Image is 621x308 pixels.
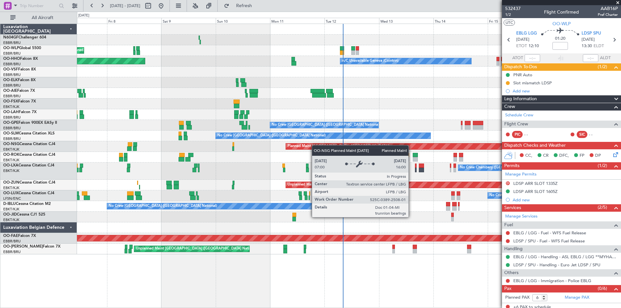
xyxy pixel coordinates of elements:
span: D-IBLU [3,202,16,206]
a: OO-LXACessna Citation CJ4 [3,164,54,167]
span: Flight Crew [504,121,528,128]
span: Crew [504,103,515,111]
a: EBKT/KJK [3,147,19,152]
span: OO-NSG [3,142,19,146]
div: - - [589,132,604,137]
button: D [506,181,510,185]
a: EBBR/BRU [3,51,21,56]
a: LDSP / SPU - Handling - Euro Jet LDSP / SPU [513,262,600,268]
a: Manage PAX [565,294,589,301]
div: PIC [512,131,523,138]
a: OO-FAEFalcon 7X [3,234,36,238]
div: Flight Confirmed [544,9,579,16]
a: EBKT/KJK [3,168,19,173]
span: Dispatch To-Dos [504,63,537,71]
a: EBBR/BRU [3,62,21,67]
div: PNR Auto [513,72,532,78]
a: EBBR/BRU [3,250,21,254]
a: EBBR/BRU [3,72,21,77]
a: Schedule Crew [505,112,533,119]
div: Thu 14 [433,18,488,24]
span: Others [504,269,518,277]
span: Dispatch Checks and Weather [504,142,566,149]
a: N604GFChallenger 604 [3,36,46,39]
a: OO-FSXFalcon 7X [3,100,36,103]
div: Slot mismatch LDSP [513,80,552,86]
span: (1/2) [598,162,607,169]
a: OO-LAHFalcon 7X [3,110,37,114]
a: OO-ELKFalcon 8X [3,78,36,82]
a: D-IBLUCessna Citation M2 [3,202,51,206]
span: 13:30 [582,43,592,49]
div: [DATE] [78,13,89,18]
div: - - [524,132,539,137]
span: Pax [504,285,511,292]
a: OO-NSGCessna Citation CJ4 [3,142,55,146]
div: Add new [513,88,618,94]
div: A/C Unavailable Geneva (Cointrin) [342,56,398,66]
a: OO-HHOFalcon 8X [3,57,38,61]
a: OO-JIDCessna CJ1 525 [3,213,45,217]
a: OO-[PERSON_NAME]Falcon 7X [3,245,60,249]
span: OO-[PERSON_NAME] [3,245,43,249]
span: All Aircraft [17,16,68,20]
a: OO-ROKCessna Citation CJ4 [3,153,55,157]
label: Planned PAX [505,294,529,301]
span: DP [595,153,601,159]
span: OO-JID [3,213,17,217]
span: OO-ZUN [3,181,19,185]
span: OO-WLP [552,20,571,27]
a: EBBR/BRU [3,136,21,141]
a: EBBR/BRU [3,83,21,88]
span: (1/2) [598,63,607,70]
a: LFSN/ENC [3,196,21,201]
span: [DATE] - [DATE] [110,3,140,9]
span: 532437 [505,5,521,12]
div: Sun 10 [216,18,270,24]
span: (0/6) [598,285,607,292]
div: Add new [513,197,618,203]
span: OO-SLM [3,132,19,135]
span: CR [543,153,549,159]
div: Wed 13 [379,18,433,24]
span: (2/5) [598,204,607,211]
a: EBKT/KJK [3,207,19,212]
span: OO-VSF [3,68,18,71]
a: OO-VSFFalcon 8X [3,68,36,71]
a: EBLG / LGG - Immigration - Police EBLG [513,278,591,283]
div: Tue 12 [324,18,379,24]
a: EBBR/BRU [3,94,21,99]
button: All Aircraft [7,13,70,23]
span: Services [504,204,521,212]
div: Fri 15 [488,18,542,24]
span: OO-FAE [3,234,18,238]
span: OO-LXA [3,164,18,167]
a: OO-LUXCessna Citation CJ4 [3,191,54,195]
span: OO-FSX [3,100,18,103]
button: UTC [504,20,515,26]
span: N604GF [3,36,18,39]
span: FP [580,153,584,159]
div: Thu 7 [53,18,107,24]
div: Fri 8 [107,18,161,24]
span: 12:10 [528,43,539,49]
span: CC, [525,153,532,159]
div: No Crew [GEOGRAPHIC_DATA] ([GEOGRAPHIC_DATA] National) [109,201,217,211]
a: EBBR/BRU [3,115,21,120]
div: Unplanned Maint [GEOGRAPHIC_DATA] ([GEOGRAPHIC_DATA]) [288,180,394,190]
a: OO-SLMCessna Citation XLS [3,132,55,135]
span: DFC, [559,153,569,159]
div: No Crew [GEOGRAPHIC_DATA] ([GEOGRAPHIC_DATA] National) [272,120,380,130]
div: Unplanned Maint [GEOGRAPHIC_DATA] ([GEOGRAPHIC_DATA] National) [136,244,257,254]
div: LDSP ARR SLOT 1335Z [513,181,558,186]
a: EBBR/BRU [3,40,21,45]
span: ELDT [594,43,604,49]
div: LDSP ARR SLOT 1605Z [513,189,558,194]
span: OO-HHO [3,57,20,61]
span: LDSP SPU [582,30,601,37]
a: Manage Services [505,213,538,220]
span: ALDT [600,55,611,61]
span: Handling [504,245,523,253]
div: Planned Maint [GEOGRAPHIC_DATA] ([GEOGRAPHIC_DATA]) [288,142,389,151]
span: OO-LAH [3,110,19,114]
